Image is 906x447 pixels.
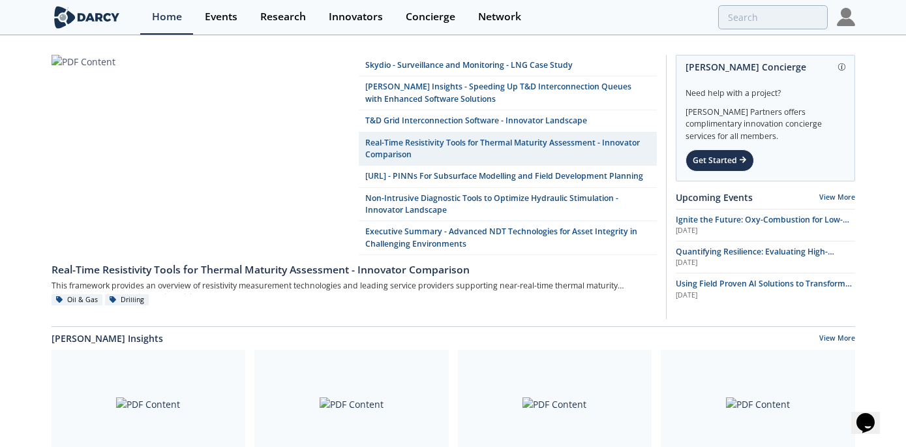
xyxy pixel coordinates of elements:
div: [DATE] [676,226,855,236]
div: [PERSON_NAME] Partners offers complimentary innovation concierge services for all members. [686,99,845,142]
div: Drilling [105,294,149,306]
div: This framework provides an overview of resistivity measurement technologies and leading service p... [52,277,657,294]
div: Research [260,12,306,22]
a: Non-Intrusive Diagnostic Tools to Optimize Hydraulic Stimulation - Innovator Landscape [359,188,657,222]
a: View More [819,333,855,345]
div: Oil & Gas [52,294,103,306]
a: Real-Time Resistivity Tools for Thermal Maturity Assessment - Innovator Comparison [52,255,657,277]
div: Home [152,12,182,22]
a: Skydio - Surveillance and Monitoring - LNG Case Study [359,55,657,76]
div: [DATE] [676,258,855,268]
img: logo-wide.svg [52,6,123,29]
div: [PERSON_NAME] Concierge [686,55,845,78]
a: Using Field Proven AI Solutions to Transform Safety Programs [DATE] [676,278,855,300]
a: [PERSON_NAME] Insights [52,331,163,345]
a: [PERSON_NAME] Insights - Speeding Up T&D Interconnection Queues with Enhanced Software Solutions [359,76,657,110]
a: Executive Summary - Advanced NDT Technologies for Asset Integrity in Challenging Environments [359,221,657,255]
div: Events [205,12,237,22]
a: View More [819,193,855,202]
div: Need help with a project? [686,78,845,99]
span: Quantifying Resilience: Evaluating High-Impact, Low-Frequency (HILF) Events [676,246,834,269]
div: [DATE] [676,290,855,301]
img: Profile [837,8,855,26]
a: [URL] - PINNs For Subsurface Modelling and Field Development Planning [359,166,657,187]
a: Quantifying Resilience: Evaluating High-Impact, Low-Frequency (HILF) Events [DATE] [676,246,855,268]
a: Ignite the Future: Oxy-Combustion for Low-Carbon Power [DATE] [676,214,855,236]
a: Upcoming Events [676,191,753,204]
img: information.svg [838,63,845,70]
span: Ignite the Future: Oxy-Combustion for Low-Carbon Power [676,214,849,237]
a: T&D Grid Interconnection Software - Innovator Landscape [359,110,657,132]
iframe: chat widget [851,395,893,434]
div: Get Started [686,149,754,172]
div: Network [478,12,521,22]
div: Concierge [406,12,455,22]
span: Using Field Proven AI Solutions to Transform Safety Programs [676,278,852,301]
a: Real-Time Resistivity Tools for Thermal Maturity Assessment - Innovator Comparison [359,132,657,166]
div: Innovators [329,12,383,22]
div: Real-Time Resistivity Tools for Thermal Maturity Assessment - Innovator Comparison [52,262,657,278]
input: Advanced Search [718,5,828,29]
